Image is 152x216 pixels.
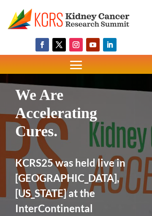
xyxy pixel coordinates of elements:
[52,38,66,51] a: Follow on X
[86,38,100,51] a: Follow on Youtube
[35,38,49,51] a: Follow on Facebook
[69,38,83,51] a: Follow on Instagram
[103,38,117,51] a: Follow on LinkedIn
[8,8,144,30] img: KCRS generic logo wide
[15,86,137,145] h1: We Are Accelerating Cures.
